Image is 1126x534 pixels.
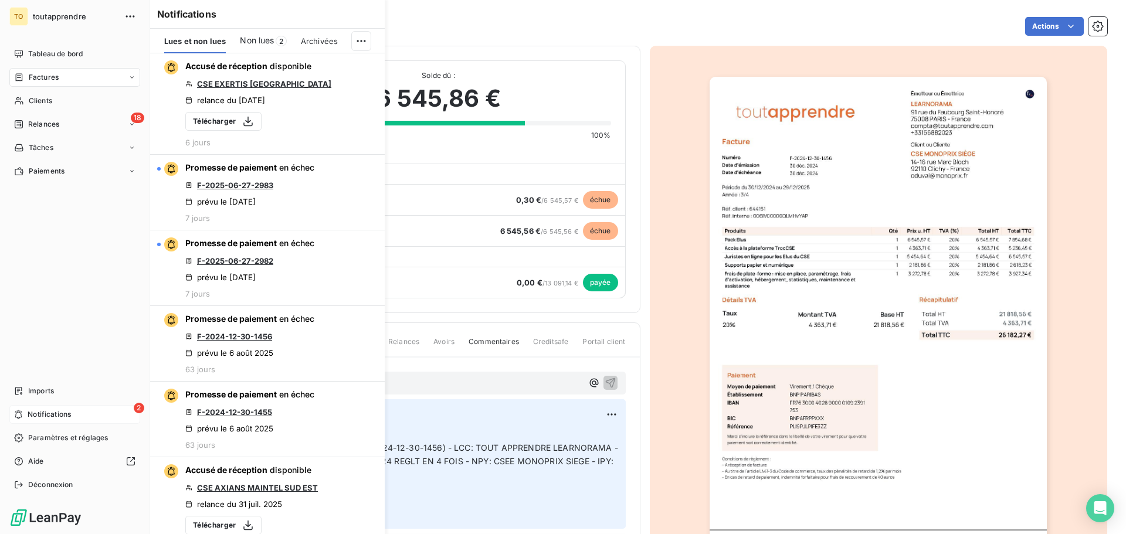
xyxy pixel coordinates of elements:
[185,197,256,206] div: prévu le [DATE]
[583,191,618,209] span: échue
[185,314,277,324] span: Promesse de paiement
[157,7,378,21] h6: Notifications
[500,226,541,236] span: 6 545,56 €
[150,230,385,306] button: Promesse de paiement en échecF-2025-06-27-2982prévu le [DATE]7 jours
[33,12,117,21] span: toutapprendre
[197,332,272,341] a: F-2024-12-30-1456
[185,138,211,147] span: 6 jours
[1086,494,1114,522] div: Open Intercom Messenger
[185,96,265,105] div: relance du [DATE]
[29,142,53,153] span: Tâches
[270,61,311,71] span: disponible
[185,465,267,475] span: Accusé de réception
[9,452,140,471] a: Aide
[185,238,277,248] span: Promesse de paiement
[134,403,144,413] span: 2
[28,433,108,443] span: Paramètres et réglages
[197,79,331,89] a: CSE EXERTIS [GEOGRAPHIC_DATA]
[185,162,277,172] span: Promesse de paiement
[28,386,54,396] span: Imports
[517,278,542,287] span: 0,00 €
[185,499,282,509] div: relance du 31 juil. 2025
[29,96,52,106] span: Clients
[197,483,318,492] a: CSE AXIANS MAINTEL SUD EST
[376,81,501,116] span: 6 545,86 €
[9,508,82,527] img: Logo LeanPay
[279,314,314,324] span: en échec
[197,181,273,190] a: F-2025-06-27-2983
[185,389,277,399] span: Promesse de paiement
[150,382,385,457] button: Promesse de paiement en échecF-2024-12-30-1455prévu le 6 août 202563 jours
[28,119,59,130] span: Relances
[164,36,226,46] span: Lues et non lues
[185,61,267,71] span: Accusé de réception
[185,348,273,358] div: prévu le 6 août 2025
[583,222,618,240] span: échue
[28,479,73,490] span: Déconnexion
[388,336,419,356] span: Relances
[29,72,59,83] span: Factures
[517,279,578,287] span: / 13 091,14 €
[591,130,611,141] span: 100%
[279,238,314,248] span: en échec
[185,112,262,131] button: Télécharger
[1025,17,1084,36] button: Actions
[301,36,338,46] span: Archivées
[582,336,625,356] span: Portail client
[131,113,144,123] span: 18
[516,196,578,205] span: / 6 545,57 €
[279,162,314,172] span: en échec
[533,336,569,356] span: Creditsafe
[240,35,274,46] span: Non lues
[279,389,314,399] span: en échec
[185,289,210,298] span: 7 jours
[185,213,210,223] span: 7 jours
[516,195,541,205] span: 0,30 €
[500,227,578,236] span: / 6 545,56 €
[28,456,44,467] span: Aide
[433,336,455,356] span: Avoirs
[9,7,28,26] div: TO
[185,273,256,282] div: prévu le [DATE]
[185,365,215,374] span: 63 jours
[276,36,287,46] span: 2
[185,424,273,433] div: prévu le 6 août 2025
[150,53,385,155] button: Accusé de réception disponibleCSE EXERTIS [GEOGRAPHIC_DATA]relance du [DATE]Télécharger6 jours
[150,306,385,382] button: Promesse de paiement en échecF-2024-12-30-1456prévu le 6 août 202563 jours
[29,166,65,176] span: Paiements
[266,70,611,81] span: Solde dû :
[197,407,272,417] a: F-2024-12-30-1455
[28,49,83,59] span: Tableau de bord
[28,409,71,420] span: Notifications
[185,440,215,450] span: 63 jours
[150,155,385,230] button: Promesse de paiement en échecF-2025-06-27-2983prévu le [DATE]7 jours
[583,274,618,291] span: payée
[197,256,273,266] a: F-2025-06-27-2982
[469,336,519,356] span: Commentaires
[270,465,311,475] span: disponible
